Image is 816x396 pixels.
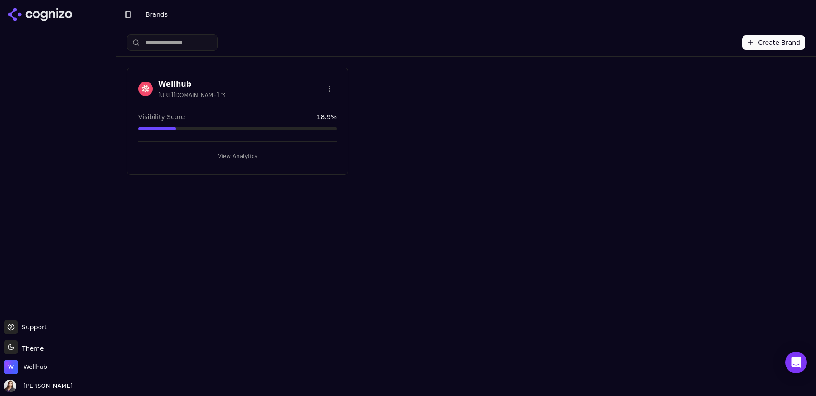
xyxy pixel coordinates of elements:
[4,360,47,374] button: Open organization switcher
[158,92,226,99] span: [URL][DOMAIN_NAME]
[146,10,791,19] nav: breadcrumb
[24,363,47,371] span: Wellhub
[4,380,16,392] img: Lauren Turner
[785,352,807,373] div: Open Intercom Messenger
[4,360,18,374] img: Wellhub
[138,149,337,164] button: View Analytics
[20,382,73,390] span: [PERSON_NAME]
[146,11,168,18] span: Brands
[18,323,47,332] span: Support
[4,380,73,392] button: Open user button
[138,82,153,96] img: Wellhub
[158,79,226,90] h3: Wellhub
[18,345,44,352] span: Theme
[317,112,337,121] span: 18.9 %
[138,112,185,121] span: Visibility Score
[742,35,805,50] button: Create Brand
